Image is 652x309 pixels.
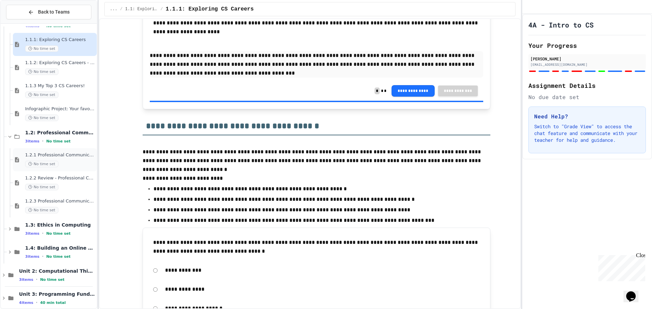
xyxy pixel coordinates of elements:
span: Back to Teams [38,8,70,16]
span: / [161,6,163,12]
span: No time set [25,184,58,190]
span: Unit 3: Programming Fundamentals [19,291,95,297]
h3: Need Help? [534,112,640,120]
span: 3 items [25,254,39,259]
span: 1.1.2: Exploring CS Careers - Review [25,60,95,66]
span: 40 min total [40,301,66,305]
span: 1.1.1: Exploring CS Careers [166,5,254,13]
span: 1.2: Professional Communication [25,130,95,136]
span: 1.1: Exploring CS Careers [125,6,158,12]
span: 3 items [25,231,39,236]
span: • [42,231,43,236]
div: Chat with us now!Close [3,3,47,43]
iframe: chat widget [623,282,645,302]
span: Infographic Project: Your favorite CS [25,106,95,112]
div: [PERSON_NAME] [530,56,644,62]
span: 1.2.2 Review - Professional Communication [25,175,95,181]
span: 1.2.1 Professional Communication [25,152,95,158]
span: • [42,138,43,144]
span: No time set [25,115,58,121]
span: No time set [25,45,58,52]
span: No time set [25,207,58,213]
button: Back to Teams [6,5,91,19]
h2: Assignment Details [528,81,646,90]
span: 3 items [25,139,39,143]
span: No time set [40,277,65,282]
span: • [36,300,37,305]
span: 1.2.3 Professional Communication Challenge [25,198,95,204]
span: 3 items [19,277,33,282]
span: 1.1.1: Exploring CS Careers [25,37,95,43]
span: No time set [25,69,58,75]
span: No time set [46,231,71,236]
span: / [120,6,122,12]
h2: Your Progress [528,41,646,50]
span: • [36,277,37,282]
span: No time set [25,92,58,98]
span: No time set [25,161,58,167]
span: 1.4: Building an Online Presence [25,245,95,251]
span: No time set [46,254,71,259]
h1: 4A - Intro to CS [528,20,594,30]
div: [EMAIL_ADDRESS][DOMAIN_NAME] [530,62,644,67]
span: 4 items [19,301,33,305]
span: • [42,254,43,259]
span: Unit 2: Computational Thinking & Problem-Solving [19,268,95,274]
span: ... [110,6,117,12]
span: 1.3: Ethics in Computing [25,222,95,228]
iframe: chat widget [596,252,645,281]
div: No due date set [528,93,646,101]
span: 1.1.3 My Top 3 CS Careers! [25,83,95,89]
span: No time set [46,139,71,143]
p: Switch to "Grade View" to access the chat feature and communicate with your teacher for help and ... [534,123,640,143]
